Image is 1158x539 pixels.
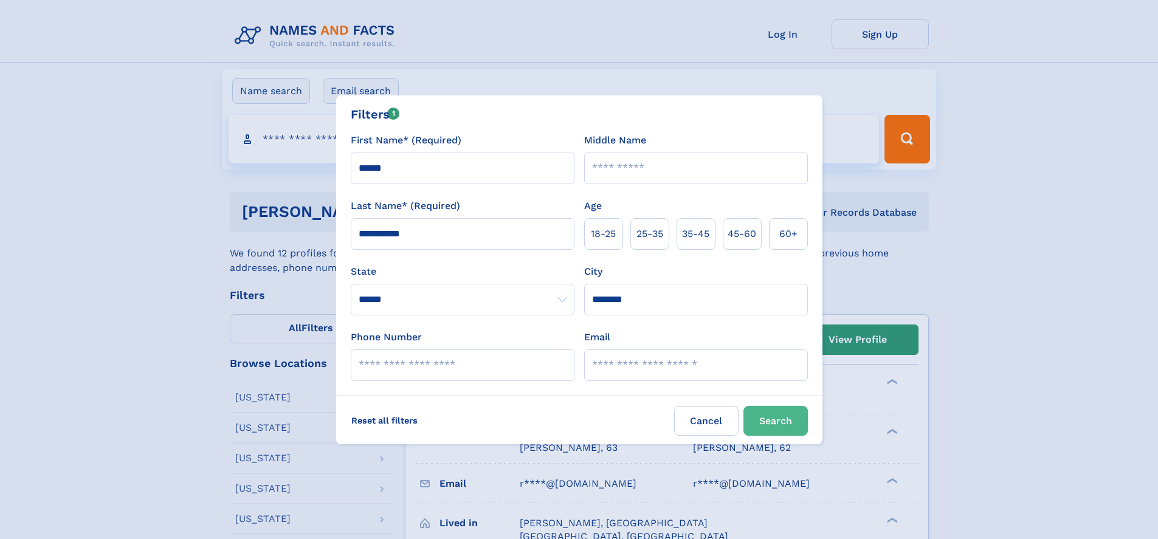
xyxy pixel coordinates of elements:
label: Cancel [674,406,739,436]
label: Middle Name [584,133,646,148]
label: Reset all filters [343,406,426,435]
span: 35‑45 [682,227,709,241]
button: Search [743,406,808,436]
span: 60+ [779,227,798,241]
label: Last Name* (Required) [351,199,460,213]
label: Email [584,330,610,345]
label: First Name* (Required) [351,133,461,148]
span: 45‑60 [728,227,756,241]
label: State [351,264,574,279]
label: Phone Number [351,330,422,345]
span: 25‑35 [636,227,663,241]
span: 18‑25 [591,227,616,241]
label: City [584,264,602,279]
label: Age [584,199,602,213]
div: Filters [351,105,400,123]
